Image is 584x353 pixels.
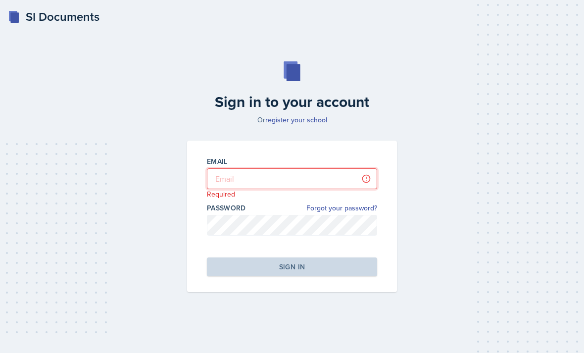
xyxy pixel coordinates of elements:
[207,203,246,213] label: Password
[8,8,99,26] a: SI Documents
[279,262,305,272] div: Sign in
[207,189,377,199] p: Required
[207,156,228,166] label: Email
[265,115,327,125] a: register your school
[181,93,403,111] h2: Sign in to your account
[207,168,377,189] input: Email
[207,257,377,276] button: Sign in
[181,115,403,125] p: Or
[306,203,377,213] a: Forgot your password?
